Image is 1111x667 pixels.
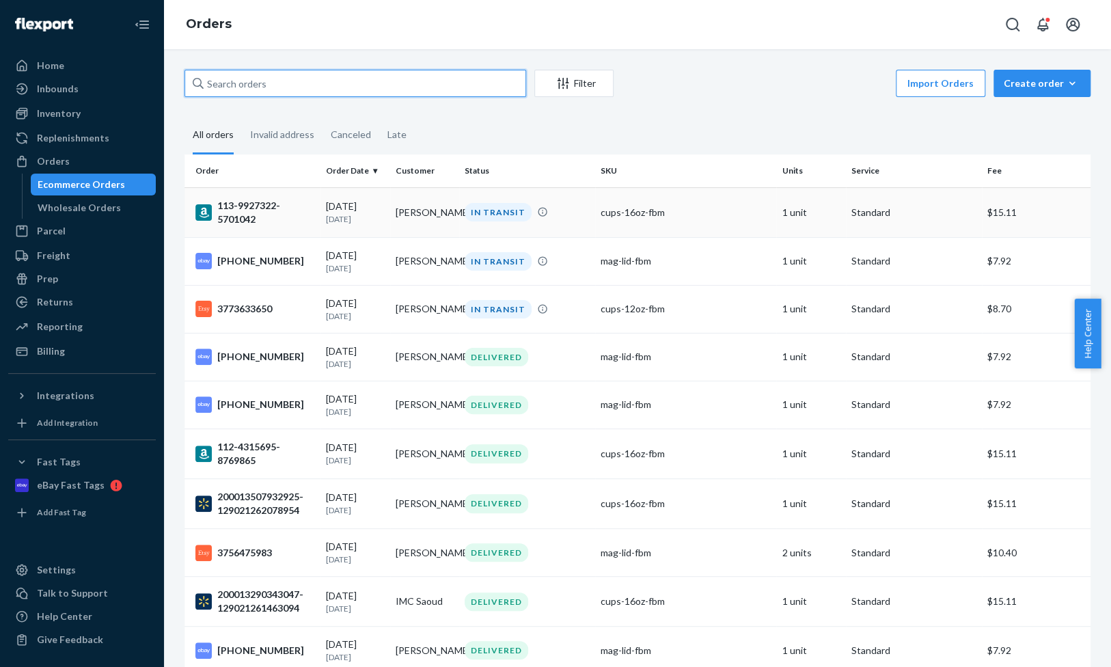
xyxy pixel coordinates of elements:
a: Inventory [8,103,156,124]
a: Returns [8,291,156,313]
div: DELIVERED [465,348,528,366]
div: 113-9927322-5701042 [195,199,315,226]
p: Standard [851,497,976,511]
div: Talk to Support [37,586,108,600]
div: [DATE] [326,441,385,466]
p: [DATE] [326,310,385,322]
div: 112-4315695-8769865 [195,440,315,467]
div: Prep [37,272,58,286]
p: [DATE] [326,554,385,565]
td: $7.92 [982,333,1091,381]
a: Inbounds [8,78,156,100]
td: [PERSON_NAME] [390,285,460,333]
div: [DATE] [326,491,385,516]
button: Fast Tags [8,451,156,473]
td: $15.11 [982,479,1091,529]
div: [PHONE_NUMBER] [195,253,315,269]
td: 1 unit [776,285,846,333]
th: Units [776,154,846,187]
div: Late [387,117,407,152]
p: [DATE] [326,213,385,225]
button: Open Search Box [999,11,1026,38]
div: DELIVERED [465,494,528,513]
td: $15.11 [982,577,1091,627]
ol: breadcrumbs [175,5,243,44]
div: Ecommerce Orders [38,178,125,191]
div: [DATE] [326,200,385,225]
td: $15.11 [982,187,1091,237]
a: Talk to Support [8,582,156,604]
p: [DATE] [326,504,385,516]
div: Add Fast Tag [37,506,86,518]
div: DELIVERED [465,396,528,414]
p: Standard [851,254,976,268]
button: Open account menu [1059,11,1086,38]
p: Standard [851,546,976,560]
a: Prep [8,268,156,290]
td: [PERSON_NAME] [390,237,460,285]
a: Parcel [8,220,156,242]
td: 1 unit [776,237,846,285]
div: All orders [193,117,234,154]
div: cups-16oz-fbm [601,497,771,511]
div: Fast Tags [37,455,81,469]
div: Replenishments [37,131,109,145]
div: [DATE] [326,344,385,370]
div: Settings [37,563,76,577]
th: Service [846,154,982,187]
button: Give Feedback [8,629,156,651]
input: Search orders [184,70,526,97]
button: Integrations [8,385,156,407]
div: cups-16oz-fbm [601,447,771,461]
button: Help Center [1074,299,1101,368]
p: [DATE] [326,262,385,274]
div: Billing [37,344,65,358]
div: [PHONE_NUMBER] [195,642,315,659]
div: [DATE] [326,540,385,565]
a: Help Center [8,605,156,627]
td: IMC Saoud [390,577,460,627]
th: SKU [595,154,776,187]
p: Standard [851,644,976,657]
th: Order Date [320,154,390,187]
a: Replenishments [8,127,156,149]
td: 1 unit [776,479,846,529]
th: Order [184,154,320,187]
button: Create order [993,70,1091,97]
div: [DATE] [326,638,385,663]
div: DELIVERED [465,543,528,562]
div: Add Integration [37,417,98,428]
div: mag-lid-fbm [601,546,771,560]
div: Help Center [37,610,92,623]
div: Reporting [37,320,83,333]
div: Home [37,59,64,72]
button: Filter [534,70,614,97]
td: 2 units [776,529,846,577]
div: [PHONE_NUMBER] [195,396,315,413]
a: Freight [8,245,156,267]
button: Close Navigation [128,11,156,38]
div: [DATE] [326,589,385,614]
button: Open notifications [1029,11,1056,38]
a: Home [8,55,156,77]
div: IN TRANSIT [465,300,532,318]
div: DELIVERED [465,641,528,659]
div: Filter [535,77,613,90]
div: Give Feedback [37,633,103,646]
div: Invalid address [250,117,314,152]
div: [DATE] [326,297,385,322]
a: Add Integration [8,412,156,434]
a: Ecommerce Orders [31,174,156,195]
div: Parcel [37,224,66,238]
div: cups-16oz-fbm [601,595,771,608]
div: mag-lid-fbm [601,644,771,657]
div: Integrations [37,389,94,403]
div: 200013507932925-129021262078954 [195,490,315,517]
p: Standard [851,206,976,219]
div: mag-lid-fbm [601,398,771,411]
div: [DATE] [326,392,385,418]
a: Wholesale Orders [31,197,156,219]
div: [DATE] [326,249,385,274]
td: $8.70 [982,285,1091,333]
